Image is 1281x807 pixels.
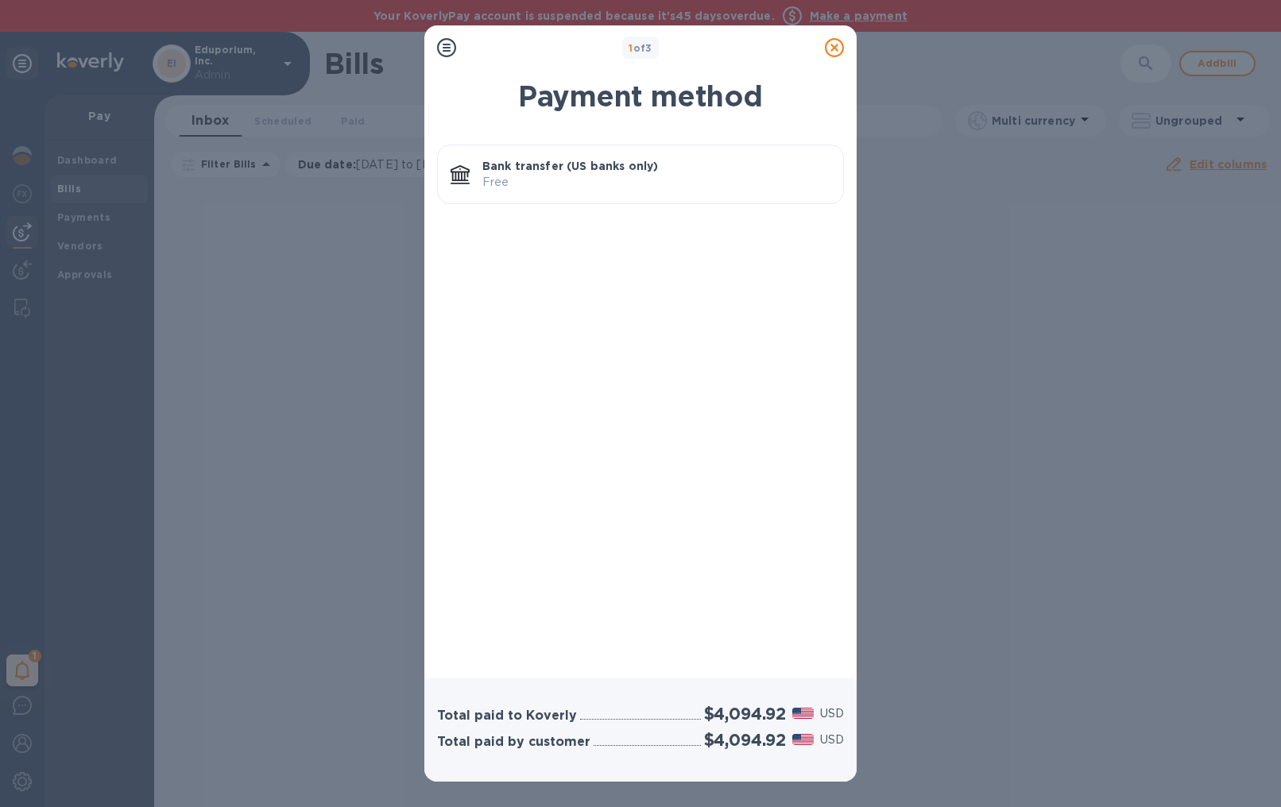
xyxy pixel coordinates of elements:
p: USD [820,732,844,748]
span: 1 [629,42,633,54]
p: Free [482,174,830,191]
h2: $4,094.92 [704,730,786,750]
img: USD [792,734,814,745]
p: Bank transfer (US banks only) [482,158,830,174]
p: USD [820,705,844,722]
img: USD [792,708,814,719]
h1: Payment method [437,79,844,113]
h2: $4,094.92 [704,704,786,724]
h3: Total paid by customer [437,735,590,750]
h3: Total paid to Koverly [437,709,577,724]
b: of 3 [629,42,652,54]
